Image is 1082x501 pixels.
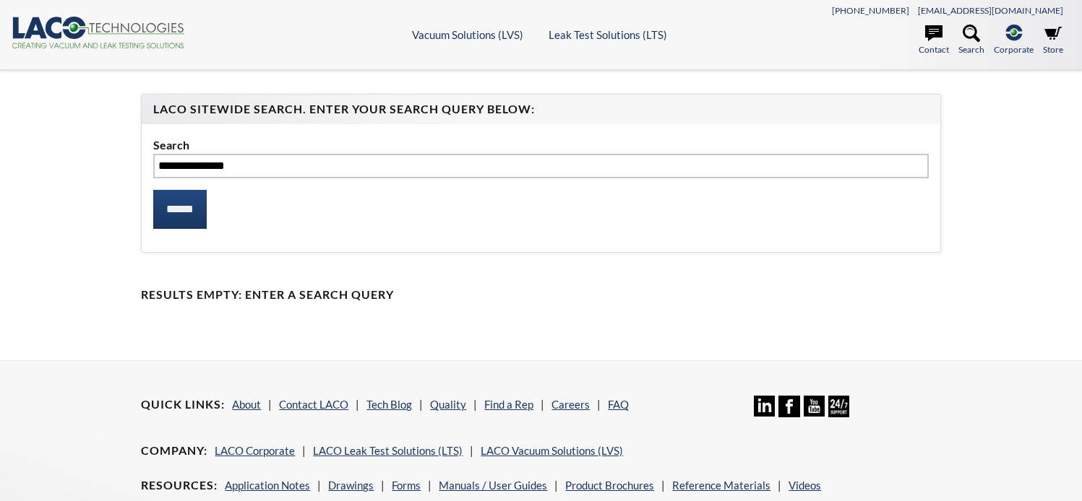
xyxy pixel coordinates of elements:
[551,398,590,411] a: Careers
[994,43,1034,56] span: Corporate
[789,479,821,492] a: Videos
[481,444,623,457] a: LACO Vacuum Solutions (LVS)
[672,479,770,492] a: Reference Materials
[225,479,310,492] a: Application Notes
[153,102,928,117] h4: LACO Sitewide Search. Enter your Search Query Below:
[832,5,909,16] a: [PHONE_NUMBER]
[215,444,295,457] a: LACO Corporate
[1043,25,1063,56] a: Store
[366,398,412,411] a: Tech Blog
[279,398,348,411] a: Contact LACO
[141,287,940,302] h4: Results Empty: Enter a Search Query
[392,479,421,492] a: Forms
[484,398,533,411] a: Find a Rep
[565,479,654,492] a: Product Brochures
[141,397,225,412] h4: Quick Links
[608,398,629,411] a: FAQ
[439,479,547,492] a: Manuals / User Guides
[828,396,849,417] img: 24/7 Support Icon
[828,406,849,419] a: 24/7 Support
[141,478,218,493] h4: Resources
[232,398,261,411] a: About
[328,479,374,492] a: Drawings
[430,398,466,411] a: Quality
[153,136,928,154] label: Search
[313,444,463,457] a: LACO Leak Test Solutions (LTS)
[919,25,949,56] a: Contact
[549,28,667,41] a: Leak Test Solutions (LTS)
[141,443,207,458] h4: Company
[918,5,1063,16] a: [EMAIL_ADDRESS][DOMAIN_NAME]
[958,25,984,56] a: Search
[412,28,523,41] a: Vacuum Solutions (LVS)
